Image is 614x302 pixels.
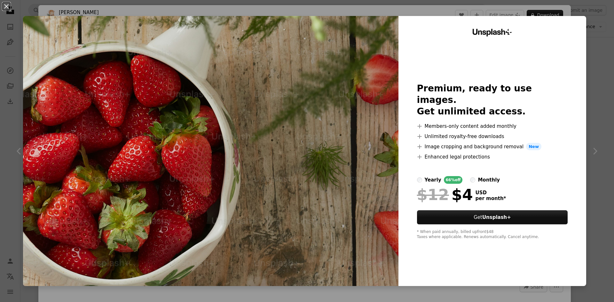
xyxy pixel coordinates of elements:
li: Members-only content added monthly [417,122,568,130]
input: monthly [470,177,475,182]
li: Image cropping and background removal [417,143,568,151]
div: monthly [478,176,500,184]
span: per month * [476,196,506,201]
button: GetUnsplash+ [417,210,568,224]
input: yearly66%off [417,177,422,182]
div: 66% off [444,176,463,184]
div: * When paid annually, billed upfront $48 Taxes where applicable. Renews automatically. Cancel any... [417,229,568,240]
strong: Unsplash+ [482,214,511,220]
div: $4 [417,186,473,203]
span: $12 [417,186,449,203]
li: Enhanced legal protections [417,153,568,161]
h2: Premium, ready to use images. Get unlimited access. [417,83,568,117]
div: yearly [425,176,441,184]
span: New [526,143,541,151]
span: USD [476,190,506,196]
li: Unlimited royalty-free downloads [417,133,568,140]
